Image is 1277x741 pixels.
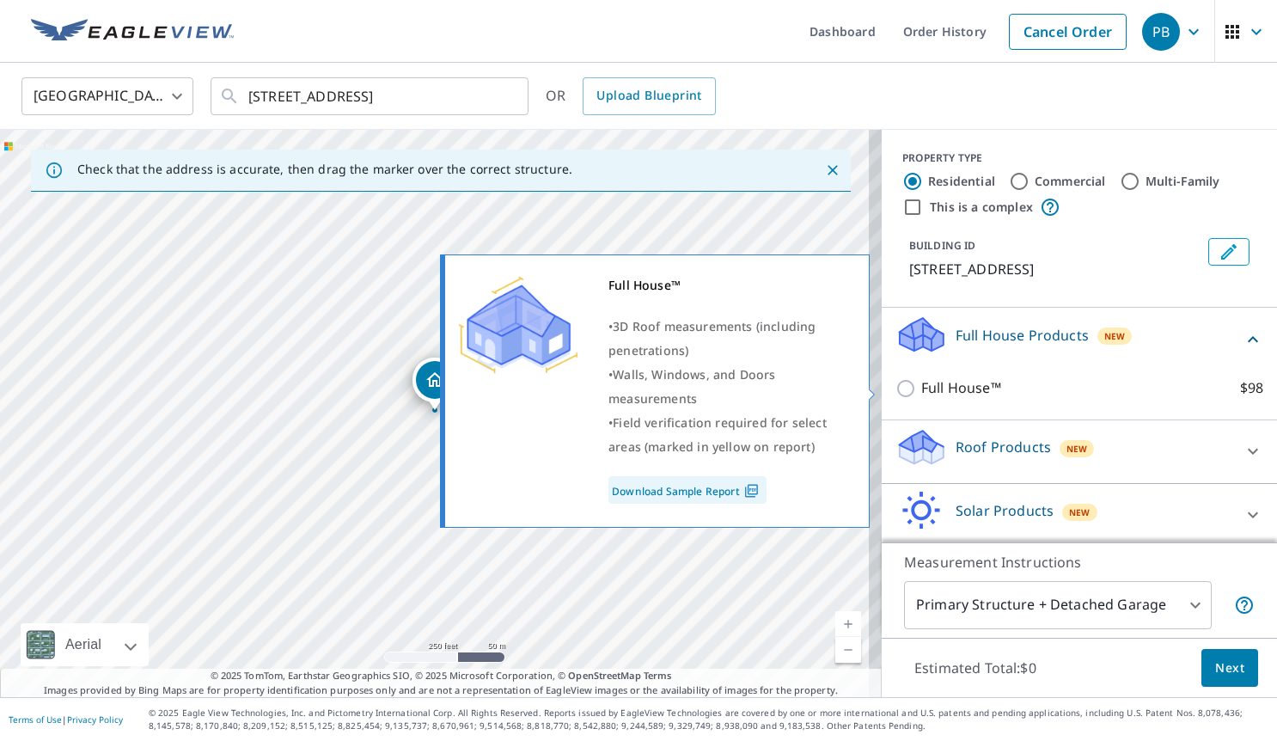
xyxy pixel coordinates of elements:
[248,72,493,120] input: Search by address or latitude-longitude
[67,713,123,726] a: Privacy Policy
[928,173,995,190] label: Residential
[930,199,1033,216] label: This is a complex
[901,649,1050,687] p: Estimated Total: $0
[895,315,1263,364] div: Full House ProductsNew
[835,611,861,637] a: Current Level 17, Zoom In
[1142,13,1180,51] div: PB
[956,437,1051,457] p: Roof Products
[822,159,844,181] button: Close
[60,623,107,666] div: Aerial
[608,318,816,358] span: 3D Roof measurements (including penetrations)
[546,77,716,115] div: OR
[1035,173,1106,190] label: Commercial
[149,707,1268,732] p: © 2025 Eagle View Technologies, Inc. and Pictometry International Corp. All Rights Reserved. Repo...
[31,19,234,45] img: EV Logo
[1208,238,1250,266] button: Edit building 1
[1104,329,1126,343] span: New
[909,238,975,253] p: BUILDING ID
[608,411,847,459] div: •
[895,491,1263,540] div: Solar ProductsNew
[1069,505,1091,519] span: New
[583,77,715,115] a: Upload Blueprint
[608,315,847,363] div: •
[211,669,672,683] span: © 2025 TomTom, Earthstar Geographics SIO, © 2025 Microsoft Corporation, ©
[835,637,861,663] a: Current Level 17, Zoom Out
[608,414,827,455] span: Field verification required for select areas (marked in yellow on report)
[904,552,1255,573] p: Measurement Instructions
[902,150,1256,166] div: PROPERTY TYPE
[1146,173,1220,190] label: Multi-Family
[895,427,1263,476] div: Roof ProductsNew
[77,162,572,177] p: Check that the address is accurate, then drag the marker over the correct structure.
[921,377,1001,399] p: Full House™
[9,714,123,725] p: |
[1066,442,1088,456] span: New
[1009,14,1127,50] a: Cancel Order
[568,669,640,682] a: OpenStreetMap
[596,85,701,107] span: Upload Blueprint
[1215,658,1244,679] span: Next
[1234,595,1255,615] span: Your report will include the primary structure and a detached garage if one exists.
[956,500,1054,521] p: Solar Products
[608,476,767,504] a: Download Sample Report
[904,581,1212,629] div: Primary Structure + Detached Garage
[956,325,1089,346] p: Full House Products
[21,72,193,120] div: [GEOGRAPHIC_DATA]
[1201,649,1258,688] button: Next
[909,259,1201,279] p: [STREET_ADDRESS]
[9,713,62,726] a: Terms of Use
[458,273,578,377] img: Premium
[608,273,847,297] div: Full House™
[644,669,672,682] a: Terms
[21,623,149,666] div: Aerial
[412,358,457,411] div: Dropped pin, building 1, Residential property, 165 Pearl St Richwood, OH 43344
[608,363,847,411] div: •
[608,366,775,407] span: Walls, Windows, and Doors measurements
[740,483,763,499] img: Pdf Icon
[1240,377,1263,399] p: $98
